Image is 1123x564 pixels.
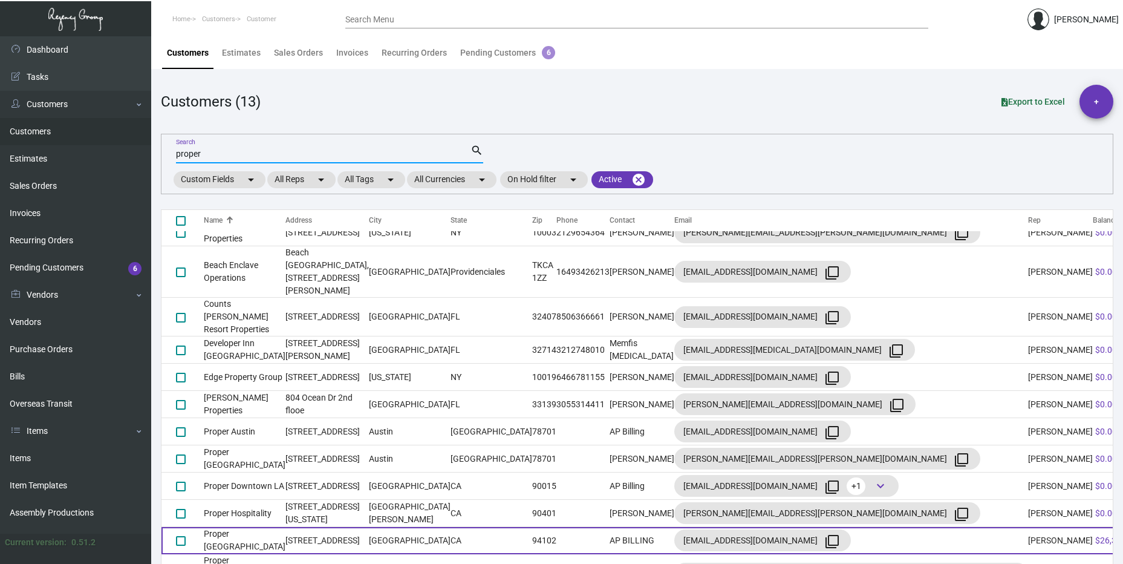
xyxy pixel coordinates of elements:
div: Customers [167,47,209,59]
td: Austin [369,418,451,445]
div: Sales Orders [274,47,323,59]
mat-icon: filter_none [825,534,839,549]
div: [EMAIL_ADDRESS][DOMAIN_NAME] [683,422,842,441]
td: Providenciales [451,246,532,298]
td: [PERSON_NAME] [1028,364,1093,391]
td: [PERSON_NAME] [1028,246,1093,298]
td: 3212748010 [556,336,610,364]
td: Edge Property Group [204,364,285,391]
div: Contact [610,215,674,226]
div: [PERSON_NAME] [1054,13,1119,26]
div: Invoices [336,47,368,59]
td: AP Billing [610,473,674,500]
span: $0.00 [1095,508,1117,518]
td: [STREET_ADDRESS] [285,298,369,336]
td: [PERSON_NAME] [610,364,674,391]
div: Address [285,215,312,226]
div: Contact [610,215,635,226]
td: [PERSON_NAME] Properties [204,391,285,418]
span: Home [172,15,190,23]
td: [GEOGRAPHIC_DATA] [369,527,451,554]
td: [STREET_ADDRESS] [285,527,369,554]
span: $0.00 [1095,345,1117,355]
mat-chip: Custom Fields [174,171,265,188]
div: Customers (13) [161,91,261,113]
td: [STREET_ADDRESS][US_STATE] [285,500,369,527]
div: Pending Customers [460,47,555,59]
span: $0.00 [1095,372,1117,382]
div: Balance [1093,215,1118,226]
td: [PERSON_NAME] [1028,500,1093,527]
td: [PERSON_NAME] [1028,527,1093,554]
td: [PERSON_NAME] [610,246,674,298]
td: [GEOGRAPHIC_DATA] [451,445,532,473]
td: CA [451,527,532,554]
td: FL [451,391,532,418]
div: [PERSON_NAME][EMAIL_ADDRESS][PERSON_NAME][DOMAIN_NAME] [683,449,971,468]
td: Proper [GEOGRAPHIC_DATA] [204,527,285,554]
td: TKCA 1ZZ [532,246,556,298]
div: [EMAIL_ADDRESS][DOMAIN_NAME] [683,262,842,281]
td: [GEOGRAPHIC_DATA] [369,336,451,364]
span: Customers [202,15,235,23]
td: [PERSON_NAME] [1028,391,1093,418]
td: 10003 [532,219,556,246]
td: [STREET_ADDRESS] [285,364,369,391]
mat-icon: filter_none [954,453,969,467]
div: Current version: [5,536,67,549]
mat-icon: arrow_drop_down [566,172,581,187]
span: $0.00 [1095,312,1117,321]
td: [PERSON_NAME] [1028,445,1093,473]
td: Proper Austin [204,418,285,445]
td: 90015 [532,473,556,500]
mat-chip: All Tags [337,171,405,188]
td: [PERSON_NAME] [610,391,674,418]
div: Zip [532,215,556,226]
span: Customer [247,15,276,23]
td: CA [451,473,532,500]
td: [STREET_ADDRESS] [285,219,369,246]
td: [STREET_ADDRESS] [285,445,369,473]
td: Beach Enclave Operations [204,246,285,298]
mat-icon: arrow_drop_down [314,172,328,187]
div: Name [204,215,285,226]
td: Proper [GEOGRAPHIC_DATA] [204,445,285,473]
mat-chip: Active [591,171,653,188]
div: [EMAIL_ADDRESS][DOMAIN_NAME] [683,307,842,327]
span: $0.00 [1095,399,1117,409]
th: Email [674,210,1028,232]
td: [GEOGRAPHIC_DATA] [369,246,451,298]
td: FL [451,336,532,364]
div: [EMAIL_ADDRESS][DOMAIN_NAME] [683,476,890,496]
td: 33139 [532,391,556,418]
div: Rep [1028,215,1093,226]
td: [PERSON_NAME] Properties [204,219,285,246]
td: NY [451,219,532,246]
div: Address [285,215,369,226]
div: Zip [532,215,542,226]
span: $0.00 [1095,228,1117,237]
td: [GEOGRAPHIC_DATA] [369,298,451,336]
td: FL [451,298,532,336]
span: + [1094,85,1099,119]
mat-icon: filter_none [825,480,839,494]
td: [GEOGRAPHIC_DATA] [369,473,451,500]
mat-icon: filter_none [825,310,839,325]
span: Export to Excel [1001,97,1065,107]
mat-chip: All Reps [267,171,336,188]
mat-icon: filter_none [825,266,839,280]
td: [US_STATE] [369,219,451,246]
div: Name [204,215,223,226]
td: 32407 [532,298,556,336]
img: admin@bootstrapmaster.com [1027,8,1049,30]
td: Proper Downtown LA [204,473,285,500]
span: $0.00 [1095,427,1117,436]
mat-icon: filter_none [954,507,969,522]
td: Counts [PERSON_NAME] Resort Properties [204,298,285,336]
td: [PERSON_NAME] [1028,298,1093,336]
mat-icon: arrow_drop_down [475,172,489,187]
mat-icon: arrow_drop_down [244,172,258,187]
td: [STREET_ADDRESS][PERSON_NAME] [285,336,369,364]
mat-icon: search [470,143,483,158]
div: [PERSON_NAME][EMAIL_ADDRESS][PERSON_NAME][DOMAIN_NAME] [683,503,971,523]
